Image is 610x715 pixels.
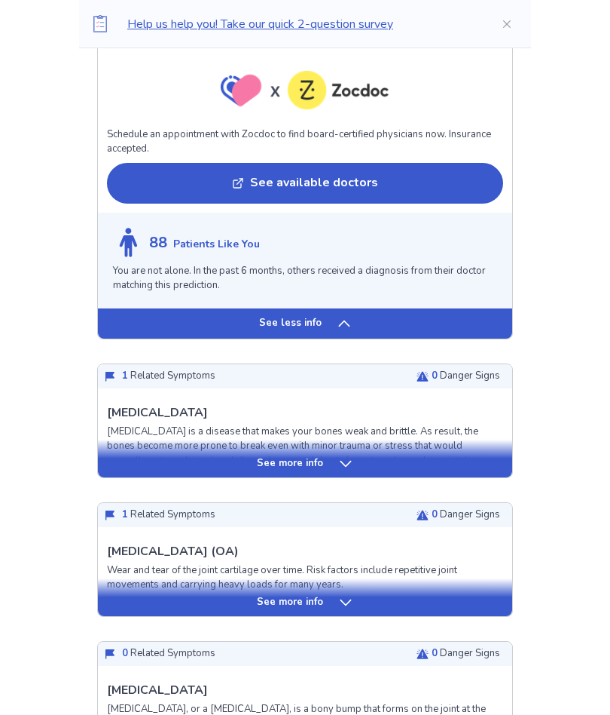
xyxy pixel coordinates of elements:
p: See less info [259,316,322,331]
a: See available doctors [107,157,503,204]
p: [MEDICAL_DATA] [107,404,208,422]
img: zocdoc [221,71,389,109]
span: 0 [432,369,438,382]
span: 0 [122,646,128,660]
span: 1 [122,508,128,521]
span: 1 [122,369,128,382]
p: Wear and tear of the joint cartilage over time. Risk factors include repetitive joint movements a... [107,563,503,593]
p: See more info [257,456,323,471]
p: Danger Signs [432,508,500,523]
p: Schedule an appointment with Zocdoc to find board-certified physicians now. Insurance accepted. [107,127,503,157]
p: Danger Signs [432,646,500,661]
p: Help us help you! Take our quick 2-question survey [127,15,477,33]
p: Related Symptoms [122,369,215,384]
p: Related Symptoms [122,508,215,523]
p: [MEDICAL_DATA] is a disease that makes your bones weak and brittle. As result, the bones become m... [107,425,503,483]
p: See more info [257,595,323,610]
p: Patients Like You [173,236,260,252]
span: 0 [432,646,438,660]
p: You are not alone. In the past 6 months, others received a diagnosis from their doctor matching t... [113,264,497,293]
p: Related Symptoms [122,646,215,661]
span: 0 [432,508,438,521]
p: [MEDICAL_DATA] (OA) [107,542,239,560]
p: [MEDICAL_DATA] [107,681,208,699]
p: 88 [149,232,167,254]
button: See available doctors [107,163,503,204]
p: Danger Signs [432,369,500,384]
